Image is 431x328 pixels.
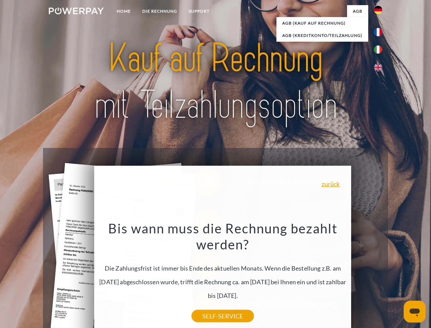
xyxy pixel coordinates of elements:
img: title-powerpay_de.svg [65,33,366,131]
a: DIE RECHNUNG [137,5,183,17]
a: Home [111,5,137,17]
h3: Bis wann muss die Rechnung bezahlt werden? [98,220,347,253]
a: AGB (Kauf auf Rechnung) [276,17,368,29]
div: Die Zahlungsfrist ist immer bis Ende des aktuellen Monats. Wenn die Bestellung z.B. am [DATE] abg... [98,220,347,316]
img: it [374,45,382,54]
img: fr [374,28,382,36]
img: de [374,6,382,14]
a: zurück [321,181,340,187]
a: SUPPORT [183,5,215,17]
img: en [374,63,382,71]
a: SELF-SERVICE [191,310,254,322]
iframe: Schaltfläche zum Öffnen des Messaging-Fensters [404,301,426,323]
img: logo-powerpay-white.svg [49,8,104,14]
a: AGB (Kreditkonto/Teilzahlung) [276,29,368,42]
a: agb [347,5,368,17]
